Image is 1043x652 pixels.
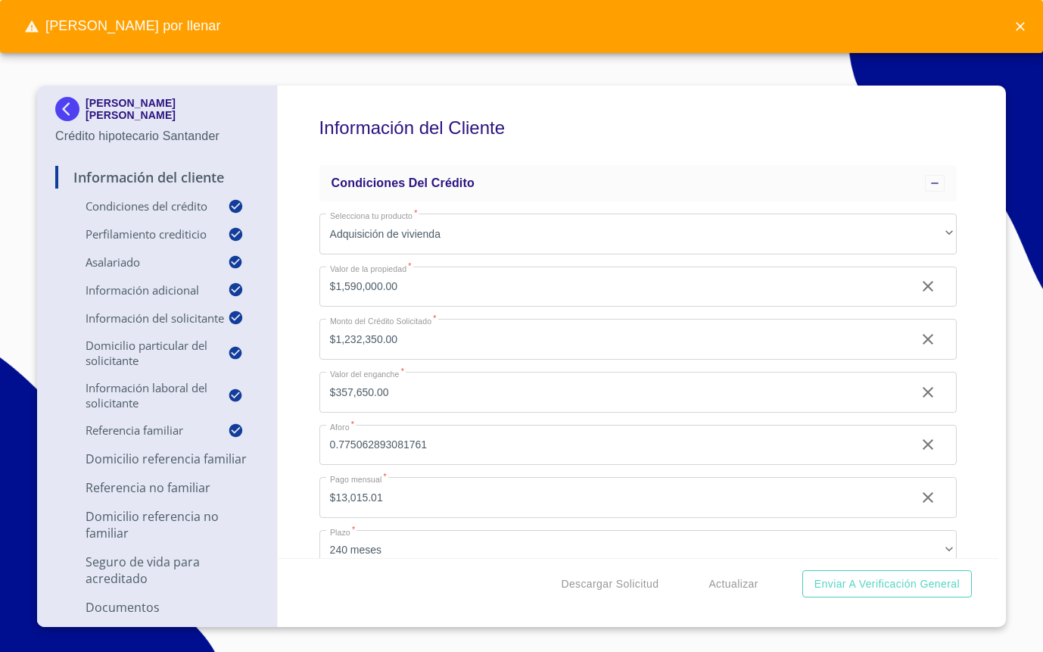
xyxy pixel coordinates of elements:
[910,374,946,410] button: clear input
[910,268,946,304] button: clear input
[12,11,233,42] span: [PERSON_NAME] por llenar
[708,575,758,594] span: Actualizar
[319,214,957,254] div: Adquisición de vivienda
[55,97,86,121] img: Docupass spot blue
[55,423,228,438] p: Referencia Familiar
[910,426,946,463] button: clear input
[55,554,259,587] p: Seguro de Vida para Acreditado
[702,570,764,598] button: Actualizar
[55,97,259,127] div: [PERSON_NAME] [PERSON_NAME]
[555,570,665,598] button: Descargar Solicitud
[55,168,259,186] p: Información del Cliente
[55,127,259,145] p: Crédito hipotecario Santander
[55,254,228,270] p: Asalariado
[55,479,259,496] p: Referencia No Familiar
[1004,10,1037,43] button: close
[319,165,957,201] div: Condiciones del Crédito
[55,226,228,242] p: Perfilamiento crediticio
[332,176,475,189] span: Condiciones del Crédito
[561,575,658,594] span: Descargar Solicitud
[55,282,228,298] p: Información adicional
[55,508,259,541] p: Domicilio Referencia No Familiar
[910,479,946,516] button: clear input
[814,575,960,594] span: Enviar a Verificación General
[86,97,259,121] p: [PERSON_NAME] [PERSON_NAME]
[55,338,228,368] p: Domicilio Particular del Solicitante
[55,198,228,214] p: Condiciones del Crédito
[55,599,259,616] p: Documentos
[802,570,972,598] button: Enviar a Verificación General
[55,380,228,410] p: Información Laboral del Solicitante
[319,530,957,571] div: 240 meses
[319,97,957,159] h5: Información del Cliente
[55,310,228,326] p: Información del Solicitante
[910,321,946,357] button: clear input
[55,451,259,467] p: Domicilio Referencia Familiar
